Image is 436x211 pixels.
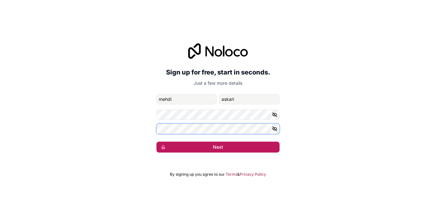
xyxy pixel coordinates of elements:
[219,94,280,104] input: family-name
[156,66,280,78] h2: Sign up for free, start in seconds.
[170,172,225,177] span: By signing up you agree to our
[240,172,266,177] a: Privacy Policy
[156,94,217,104] input: given-name
[156,142,280,153] button: Next
[237,172,240,177] span: &
[226,172,237,177] a: Terms
[156,110,280,120] input: Password
[156,80,280,86] p: Just a few more details
[156,124,280,134] input: Confirm password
